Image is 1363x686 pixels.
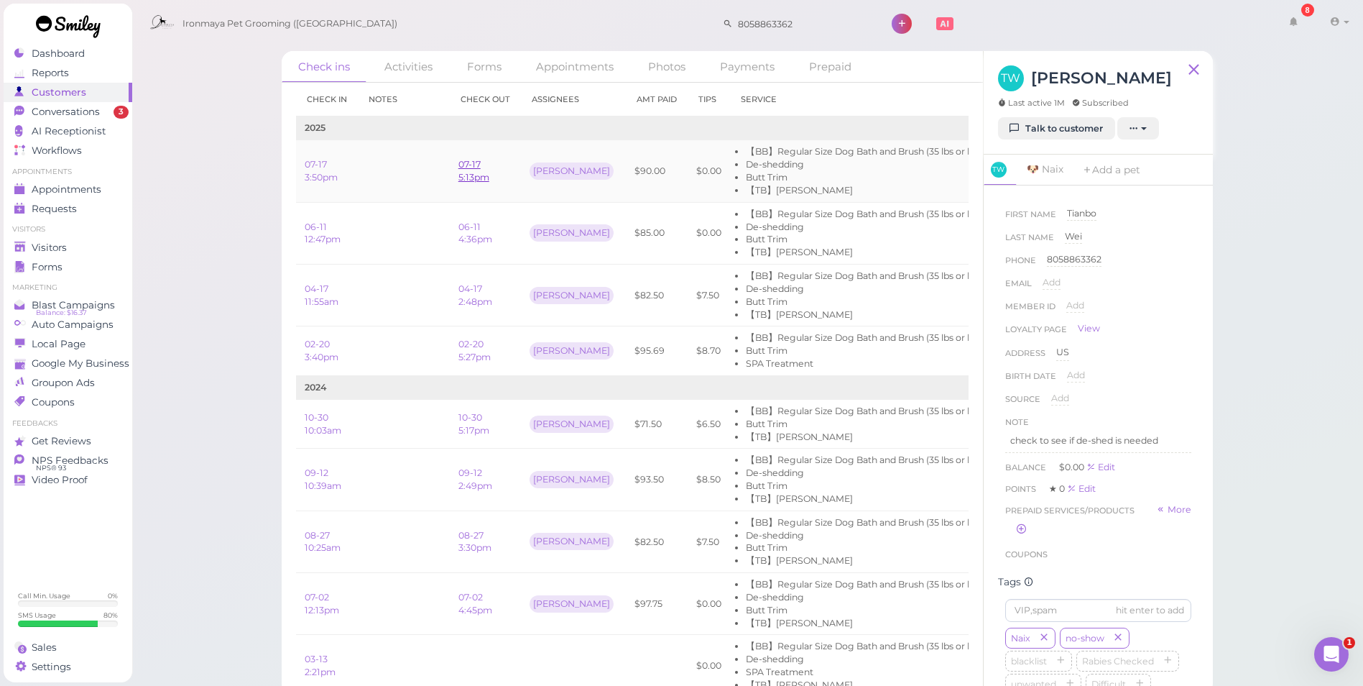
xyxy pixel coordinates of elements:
[36,462,66,474] span: NPS® 93
[746,493,987,506] li: 【TB】[PERSON_NAME]
[4,257,132,277] a: Forms
[530,342,614,360] div: [PERSON_NAME]
[32,396,75,408] span: Coupons
[4,657,132,677] a: Settings
[4,334,132,354] a: Local Page
[450,83,521,116] th: Check out
[746,604,987,617] li: Butt Trim
[746,554,987,567] li: 【TB】[PERSON_NAME]
[1073,155,1149,186] a: Add a pet
[18,591,70,600] div: Call Min. Usage
[746,431,987,444] li: 【TB】[PERSON_NAME]
[4,180,132,199] a: Appointments
[1005,503,1135,518] span: Prepaid services/products
[1043,277,1061,288] span: Add
[793,51,868,82] a: Prepaid
[1005,276,1032,299] span: Email
[32,203,77,215] span: Requests
[1344,637,1355,649] span: 1
[368,51,449,82] a: Activities
[32,125,106,137] span: AI Receptionist
[746,233,987,246] li: Butt Trim
[451,51,518,82] a: Forms
[32,474,88,486] span: Video Proof
[458,592,492,616] a: 07-02 4:45pm
[1005,462,1048,472] span: Balance
[4,283,132,293] li: Marketing
[32,319,114,331] span: Auto Campaigns
[4,224,132,234] li: Visitors
[32,145,82,157] span: Workflows
[108,591,118,600] div: 0 %
[1056,346,1069,360] div: US
[458,221,492,245] a: 06-11 4:36pm
[1031,65,1172,91] h3: [PERSON_NAME]
[458,467,492,491] a: 09-12 2:49pm
[4,83,132,102] a: Customers
[1005,392,1040,415] span: Source
[458,339,491,362] a: 02-20 5:27pm
[4,451,132,470] a: NPS Feedbacks NPS® 93
[1008,656,1050,667] span: blacklist
[746,145,987,158] li: 【BB】Regular Size Dog Bath and Brush (35 lbs or less)
[458,412,489,436] a: 10-30 5:17pm
[1005,230,1054,253] span: Last Name
[1078,322,1100,335] a: View
[626,202,688,264] td: $85.00
[305,159,338,183] a: 07-17 3:50pm
[688,326,730,376] td: $8.70
[305,221,341,245] a: 06-11 12:47pm
[1301,4,1314,17] div: 8
[626,83,688,116] th: Amt Paid
[1005,599,1191,622] input: VIP,spam
[530,224,614,242] div: [PERSON_NAME]
[1005,415,1029,429] div: Note
[746,246,987,259] li: 【TB】[PERSON_NAME]
[32,377,95,389] span: Groupon Ads
[32,183,101,196] span: Appointments
[32,47,85,60] span: Dashboard
[530,533,614,550] div: [PERSON_NAME]
[746,516,987,529] li: 【BB】Regular Size Dog Bath and Brush (35 lbs or less)
[1005,549,1048,559] span: Coupons
[1063,633,1107,644] span: no-show
[4,393,132,412] a: Coupons
[626,399,688,449] td: $71.50
[4,102,132,122] a: Conversations 3
[458,159,489,183] a: 07-17 5:13pm
[1067,483,1096,494] a: Edit
[358,83,450,116] th: Notes
[305,592,339,616] a: 07-02 12:13pm
[114,106,129,119] span: 3
[305,467,341,491] a: 09-12 10:39am
[530,163,614,180] div: [PERSON_NAME]
[4,373,132,393] a: Groupon Ads
[746,480,987,493] li: Butt Trim
[1314,637,1349,672] iframe: Intercom live chat
[746,617,987,630] li: 【TB】[PERSON_NAME]
[305,122,325,133] b: 2025
[1059,462,1086,472] span: $0.00
[746,541,987,554] li: Butt Trim
[1072,97,1129,109] span: Subscribed
[626,511,688,572] td: $82.50
[746,283,987,296] li: De-shedding
[1047,253,1101,267] div: 8058863362
[746,666,987,679] li: SPA Treatment
[1065,230,1082,244] div: Wei
[32,242,67,254] span: Visitors
[746,640,987,653] li: 【BB】Regular Size Dog Bath and Brush (35 lbs or less)
[32,357,129,370] span: Google My Business
[4,238,132,257] a: Visitors
[746,653,987,666] li: De-shedding
[746,591,987,604] li: De-shedding
[530,595,614,613] div: [PERSON_NAME]
[282,51,366,83] a: Check ins
[32,299,115,311] span: Blast Campaigns
[1005,369,1056,392] span: Birth date
[688,449,730,511] td: $8.50
[305,283,338,307] a: 04-17 11:55am
[32,454,108,467] span: NPS Feedbacks
[746,184,987,197] li: 【TB】[PERSON_NAME]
